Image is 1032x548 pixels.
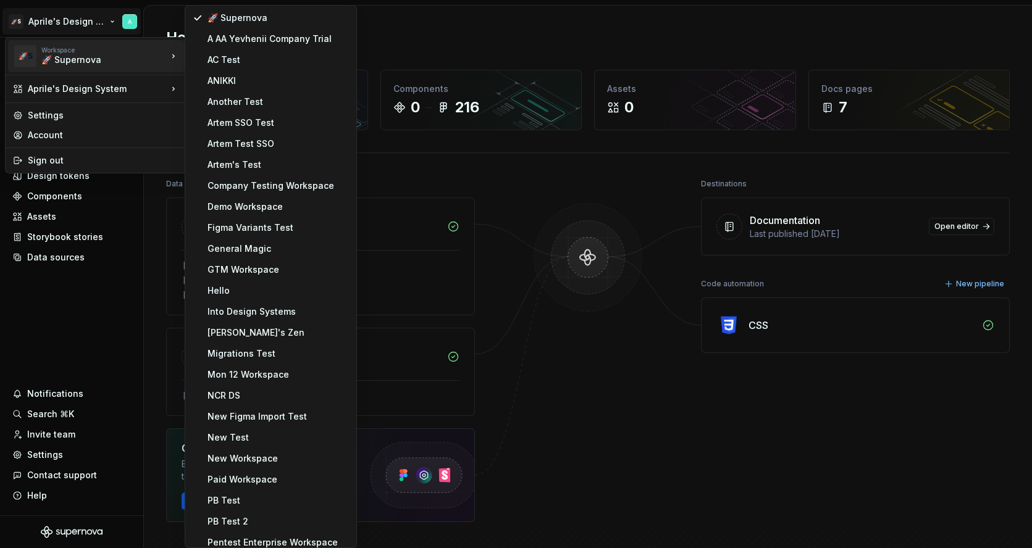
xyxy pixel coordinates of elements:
div: Mon 12 Workspace [208,368,349,381]
div: Aprile's Design System [28,83,167,95]
div: Artem's Test [208,159,349,171]
div: Settings [28,109,180,122]
div: 🚀S [14,45,36,67]
div: Artem Test SSO [208,138,349,150]
div: 🚀 Supernova [41,54,146,66]
div: New Workspace [208,452,349,465]
div: Company Testing Workspace [208,180,349,192]
div: Sign out [28,154,180,167]
div: AC Test [208,54,349,66]
div: ANIKKI [208,75,349,87]
div: Migrations Test [208,347,349,360]
div: PB Test [208,494,349,507]
div: Artem SSO Test [208,117,349,129]
div: GTM Workspace [208,264,349,276]
div: Another Test [208,96,349,108]
div: Hello [208,284,349,297]
div: [PERSON_NAME]'s Zen [208,326,349,339]
div: PB Test 2 [208,515,349,528]
div: Account [28,129,180,141]
div: Figma Variants Test [208,222,349,234]
div: New Test [208,431,349,444]
div: New Figma Import Test [208,410,349,423]
div: Into Design Systems [208,305,349,318]
div: Paid Workspace [208,473,349,486]
div: A AA Yevhenii Company Trial [208,33,349,45]
div: Demo Workspace [208,201,349,213]
div: NCR DS [208,389,349,402]
div: 🚀 Supernova [208,12,349,24]
div: Workspace [41,46,167,54]
div: General Magic [208,243,349,255]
